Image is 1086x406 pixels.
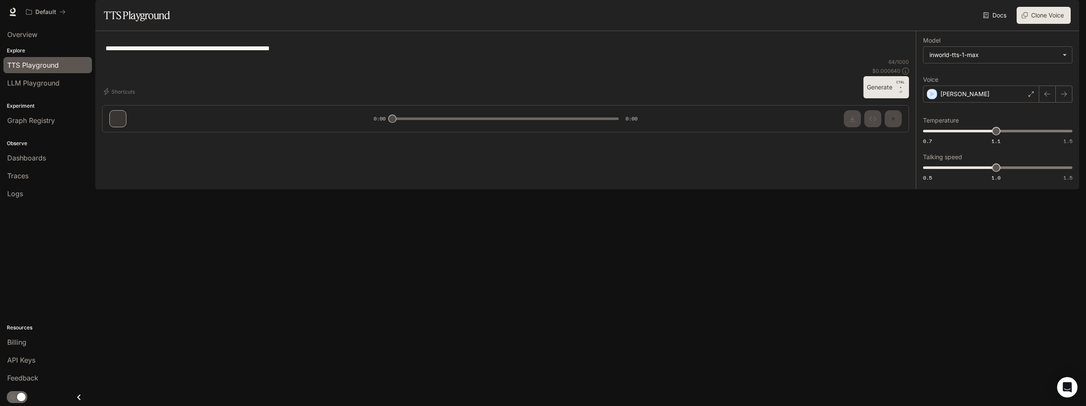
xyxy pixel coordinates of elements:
[104,7,170,24] h1: TTS Playground
[923,77,938,83] p: Voice
[896,80,906,90] p: CTRL +
[923,117,959,123] p: Temperature
[981,7,1010,24] a: Docs
[929,51,1058,59] div: inworld-tts-1-max
[923,154,962,160] p: Talking speed
[102,85,138,98] button: Shortcuts
[35,9,56,16] p: Default
[872,67,900,74] p: $ 0.000640
[863,76,909,98] button: GenerateCTRL +⏎
[992,174,1000,181] span: 1.0
[940,90,989,98] p: [PERSON_NAME]
[923,47,1072,63] div: inworld-tts-1-max
[923,37,940,43] p: Model
[923,137,932,145] span: 0.7
[992,137,1000,145] span: 1.1
[889,58,909,66] p: 64 / 1000
[22,3,69,20] button: All workspaces
[1063,137,1072,145] span: 1.5
[923,174,932,181] span: 0.5
[896,80,906,95] p: ⏎
[1057,377,1077,397] div: Open Intercom Messenger
[1017,7,1071,24] button: Clone Voice
[1063,174,1072,181] span: 1.5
